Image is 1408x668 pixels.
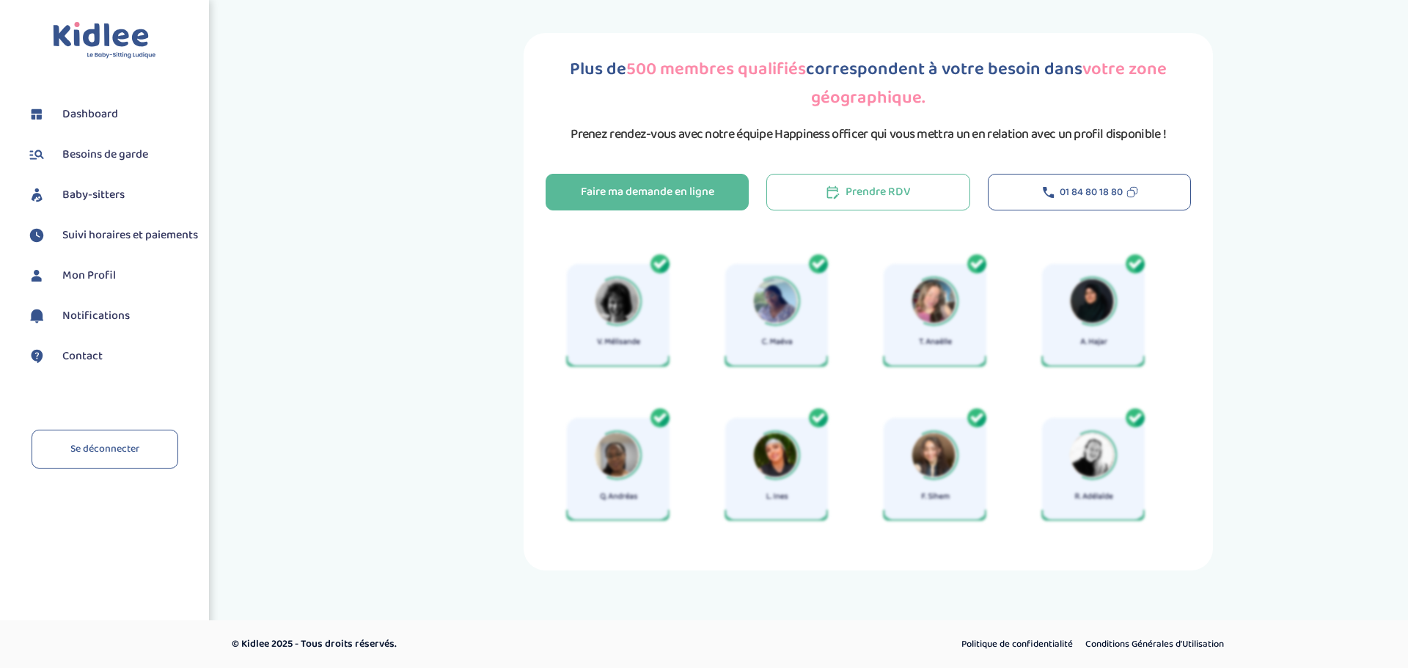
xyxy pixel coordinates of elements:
[626,55,806,84] span: 500 membres qualifiés
[26,184,198,206] a: Baby-sitters
[766,174,969,210] button: Prendre RDV
[32,430,178,469] a: Se déconnecter
[26,265,198,287] a: Mon Profil
[546,174,749,210] button: Faire ma demande en ligne
[26,224,48,246] img: suivihoraire.svg
[232,636,766,652] p: © Kidlee 2025 - Tous droits réservés.
[988,174,1191,210] button: 01 84 80 18 80
[546,240,1173,548] img: kidlee_welcome_white_desktop.PNG
[53,22,156,59] img: logo.svg
[26,345,48,367] img: contact.svg
[26,103,48,125] img: dashboard.svg
[26,305,198,327] a: Notifications
[26,305,48,327] img: notification.svg
[826,184,911,201] div: Prendre RDV
[26,144,48,166] img: besoin.svg
[26,224,198,246] a: Suivi horaires et paiements
[62,348,103,365] span: Contact
[62,307,130,325] span: Notifications
[581,184,714,201] div: Faire ma demande en ligne
[811,55,1167,112] span: votre zone géographique.
[26,265,48,287] img: profil.svg
[26,144,198,166] a: Besoins de garde
[546,55,1191,112] h1: Plus de correspondent à votre besoin dans
[26,184,48,206] img: babysitters.svg
[62,146,148,164] span: Besoins de garde
[26,345,198,367] a: Contact
[62,186,125,204] span: Baby-sitters
[62,106,118,123] span: Dashboard
[1060,185,1123,200] span: 01 84 80 18 80
[62,227,198,244] span: Suivi horaires et paiements
[571,124,1166,144] p: Prenez rendez-vous avec notre équipe Happiness officer qui vous mettra un en relation avec un pro...
[62,267,116,285] span: Mon Profil
[956,635,1078,654] a: Politique de confidentialité
[1080,635,1229,654] a: Conditions Générales d’Utilisation
[26,103,198,125] a: Dashboard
